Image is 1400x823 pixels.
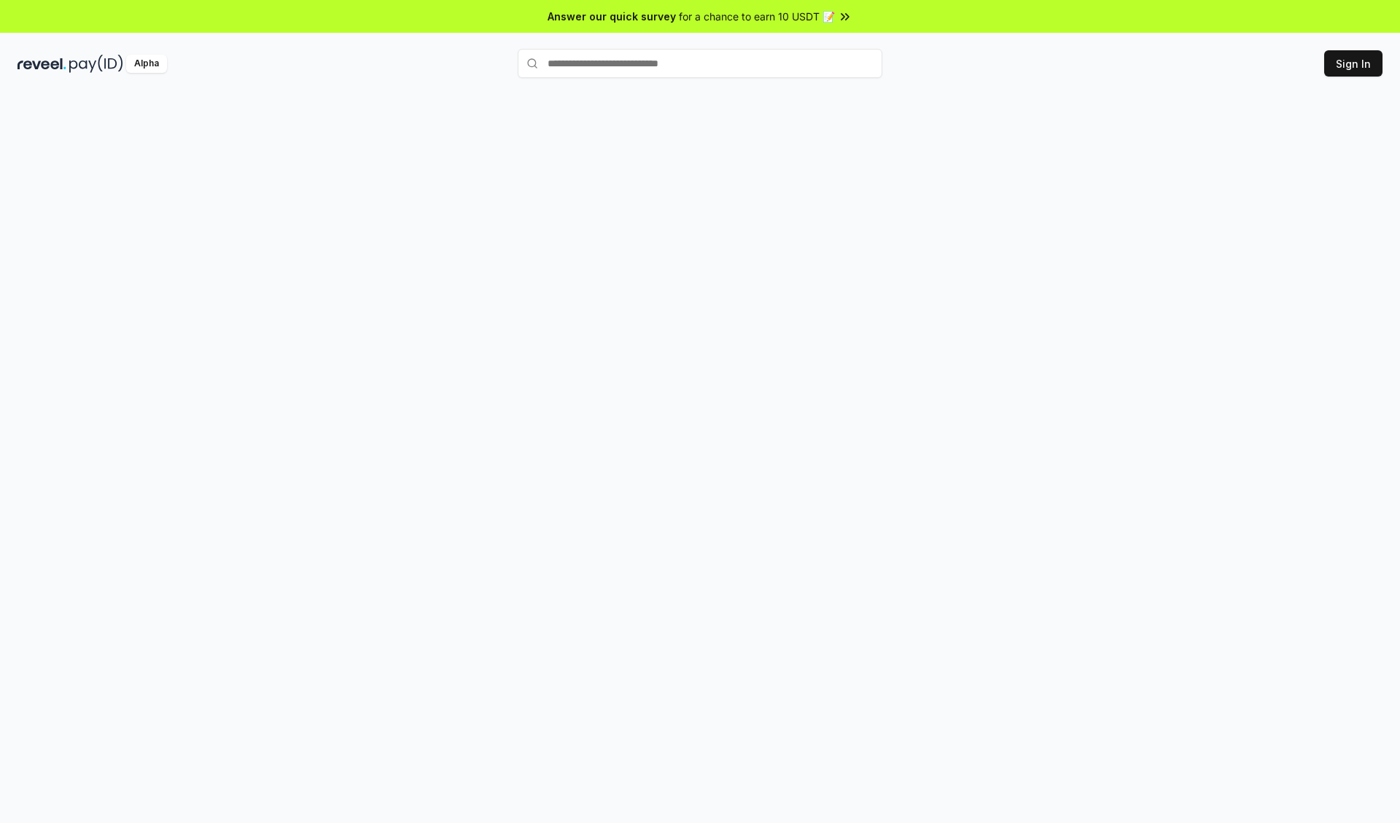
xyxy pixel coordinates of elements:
img: pay_id [69,55,123,73]
span: for a chance to earn 10 USDT 📝 [679,9,835,24]
span: Answer our quick survey [548,9,676,24]
img: reveel_dark [17,55,66,73]
button: Sign In [1324,50,1382,77]
div: Alpha [126,55,167,73]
